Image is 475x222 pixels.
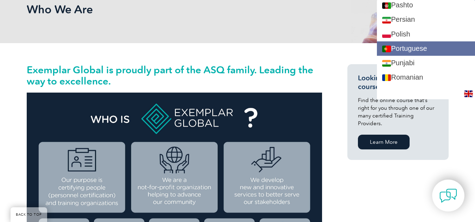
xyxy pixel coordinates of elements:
a: Learn More [358,135,410,149]
img: ro [382,74,391,81]
a: Punjabi [377,56,475,70]
a: Persian [377,12,475,27]
img: fa [382,17,391,23]
img: en [464,90,473,97]
h2: Who We Are [27,4,322,15]
h2: Exemplar Global is proudly part of the ASQ family. Leading the way to excellence. [27,64,322,87]
a: Romanian [377,70,475,85]
a: Polish [377,27,475,41]
img: contact-chat.png [439,187,457,204]
a: Portuguese [377,41,475,56]
img: pa [382,60,391,67]
p: Find the online course that’s right for you through one of our many certified Training Providers. [358,96,438,127]
img: ps [382,2,391,9]
a: BACK TO TOP [11,207,47,222]
img: pl [382,31,391,38]
a: Russian [377,85,475,99]
img: pt [382,46,391,52]
h3: Looking for a training course? [358,74,438,91]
